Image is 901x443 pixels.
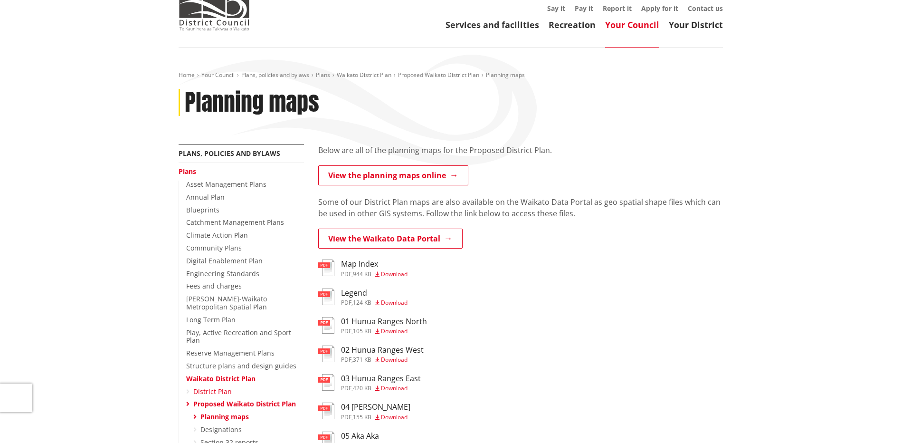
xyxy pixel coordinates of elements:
a: Structure plans and design guides [186,361,296,370]
a: Map Index pdf,944 KB Download [318,260,408,277]
img: document-pdf.svg [318,289,334,305]
a: Planning maps [200,412,249,421]
a: Your Council [605,19,659,30]
a: Your Council [201,71,235,79]
span: Download [381,327,408,335]
a: Play, Active Recreation and Sport Plan [186,328,291,345]
a: Contact us [688,4,723,13]
a: Pay it [575,4,593,13]
a: View the Waikato Data Portal [318,229,463,249]
a: Home [179,71,195,79]
span: 944 KB [353,270,371,278]
a: 01 Hunua Ranges North pdf,105 KB Download [318,317,427,334]
a: Digital Enablement Plan [186,256,263,265]
span: 105 KB [353,327,371,335]
div: , [341,414,410,420]
span: pdf [341,384,351,392]
span: 155 KB [353,413,371,421]
span: pdf [341,299,351,307]
span: pdf [341,356,351,364]
a: Proposed Waikato District Plan [398,71,479,79]
span: pdf [341,270,351,278]
a: Plans, policies and bylaws [241,71,309,79]
a: Proposed Waikato District Plan [193,399,296,408]
a: Engineering Standards [186,269,259,278]
a: Plans, policies and bylaws [179,149,280,158]
h3: 02 Hunua Ranges West [341,346,424,355]
p: Below are all of the planning maps for the Proposed District Plan. [318,144,723,156]
a: Report it [603,4,632,13]
p: Some of our District Plan maps are also available on the Waikato Data Portal as geo spatial shape... [318,196,723,219]
h3: 01 Hunua Ranges North [341,317,427,326]
a: Apply for it [641,4,678,13]
span: pdf [341,413,351,421]
a: Catchment Management Plans [186,218,284,227]
span: Planning maps [486,71,525,79]
a: Fees and charges [186,281,242,290]
a: Plans [179,167,196,176]
a: Blueprints [186,205,219,214]
a: Waikato District Plan [337,71,391,79]
div: , [341,300,408,306]
span: 371 KB [353,356,371,364]
a: View the planning maps online [318,165,468,185]
a: Long Term Plan [186,315,236,324]
span: pdf [341,327,351,335]
span: 124 KB [353,299,371,307]
a: Climate Action Plan [186,231,248,240]
a: Waikato District Plan [186,374,256,383]
h3: Legend [341,289,408,298]
img: document-pdf.svg [318,317,334,334]
div: , [341,271,408,277]
span: Download [381,413,408,421]
div: , [341,357,424,363]
span: Download [381,384,408,392]
a: Community Plans [186,243,242,252]
h3: 04 [PERSON_NAME] [341,403,410,412]
img: document-pdf.svg [318,374,334,391]
a: Say it [547,4,565,13]
h3: Map Index [341,260,408,269]
a: District Plan [193,387,232,396]
span: Download [381,270,408,278]
a: Asset Management Plans [186,180,266,189]
span: 420 KB [353,384,371,392]
h3: 05 Aka Aka [341,432,408,441]
h3: 03 Hunua Ranges East [341,374,421,383]
img: document-pdf.svg [318,346,334,362]
a: Plans [316,71,330,79]
img: document-pdf.svg [318,403,334,419]
a: Reserve Management Plans [186,348,275,357]
h1: Planning maps [185,89,319,116]
a: [PERSON_NAME]-Waikato Metropolitan Spatial Plan [186,294,267,311]
a: Designations [200,425,242,434]
a: 03 Hunua Ranges East pdf,420 KB Download [318,374,421,391]
div: , [341,328,427,334]
a: 04 [PERSON_NAME] pdf,155 KB Download [318,403,410,420]
a: Services and facilities [446,19,539,30]
a: Legend pdf,124 KB Download [318,289,408,306]
a: 02 Hunua Ranges West pdf,371 KB Download [318,346,424,363]
a: Your District [669,19,723,30]
div: , [341,385,421,391]
span: Download [381,356,408,364]
a: Recreation [549,19,596,30]
a: Annual Plan [186,193,225,202]
nav: breadcrumb [179,71,723,79]
iframe: Messenger Launcher [857,403,892,437]
img: document-pdf.svg [318,260,334,276]
span: Download [381,299,408,307]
